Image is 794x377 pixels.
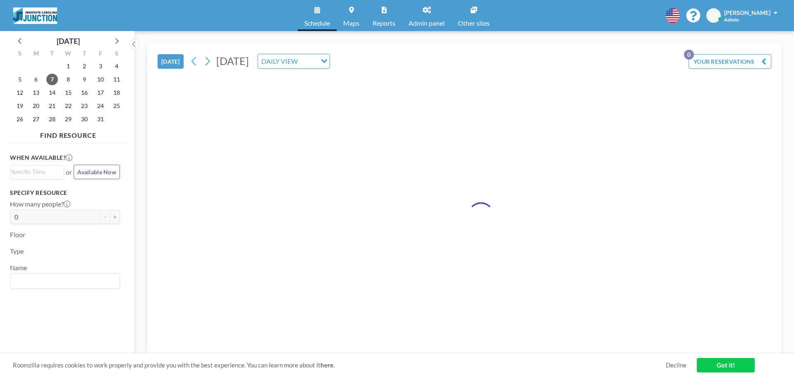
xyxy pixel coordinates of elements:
[46,113,58,125] span: Tuesday, October 28, 2025
[79,60,90,72] span: Thursday, October 2, 2025
[74,165,120,179] button: Available Now
[10,128,127,139] h4: FIND RESOURCE
[100,210,110,224] button: -
[62,100,74,112] span: Wednesday, October 22, 2025
[62,87,74,98] span: Wednesday, October 15, 2025
[79,87,90,98] span: Thursday, October 16, 2025
[697,358,755,372] a: Got it!
[409,20,445,26] span: Admin panel
[95,74,106,85] span: Friday, October 10, 2025
[14,74,26,85] span: Sunday, October 5, 2025
[10,200,70,208] label: How many people?
[724,17,739,23] span: Admin
[95,60,106,72] span: Friday, October 3, 2025
[12,49,28,60] div: S
[44,49,60,60] div: T
[373,20,395,26] span: Reports
[92,49,108,60] div: F
[458,20,490,26] span: Other sites
[110,210,120,224] button: +
[111,60,122,72] span: Saturday, October 4, 2025
[10,189,120,197] h3: Specify resource
[66,168,72,176] span: or
[79,113,90,125] span: Thursday, October 30, 2025
[320,361,335,369] a: here.
[62,60,74,72] span: Wednesday, October 1, 2025
[258,54,330,68] div: Search for option
[111,100,122,112] span: Saturday, October 25, 2025
[13,361,666,369] span: Roomzilla requires cookies to work properly and provide you with the best experience. You can lea...
[14,87,26,98] span: Sunday, October 12, 2025
[60,49,77,60] div: W
[216,55,249,67] span: [DATE]
[95,113,106,125] span: Friday, October 31, 2025
[108,49,124,60] div: S
[95,87,106,98] span: Friday, October 17, 2025
[14,100,26,112] span: Sunday, October 19, 2025
[62,113,74,125] span: Wednesday, October 29, 2025
[28,49,44,60] div: M
[111,87,122,98] span: Saturday, October 18, 2025
[30,113,42,125] span: Monday, October 27, 2025
[10,264,27,272] label: Name
[710,12,717,19] span: KP
[689,54,771,69] button: YOUR RESERVATIONS0
[79,74,90,85] span: Thursday, October 9, 2025
[724,9,770,16] span: [PERSON_NAME]
[62,74,74,85] span: Wednesday, October 8, 2025
[343,20,359,26] span: Maps
[14,113,26,125] span: Sunday, October 26, 2025
[260,56,299,67] span: DAILY VIEW
[46,74,58,85] span: Tuesday, October 7, 2025
[10,274,120,288] div: Search for option
[304,20,330,26] span: Schedule
[11,276,115,286] input: Search for option
[77,168,116,175] span: Available Now
[30,87,42,98] span: Monday, October 13, 2025
[111,74,122,85] span: Saturday, October 11, 2025
[79,100,90,112] span: Thursday, October 23, 2025
[30,74,42,85] span: Monday, October 6, 2025
[666,361,686,369] a: Decline
[13,7,57,24] img: organization-logo
[57,35,80,47] div: [DATE]
[684,50,694,60] p: 0
[46,100,58,112] span: Tuesday, October 21, 2025
[300,56,316,67] input: Search for option
[10,166,64,178] div: Search for option
[46,87,58,98] span: Tuesday, October 14, 2025
[76,49,92,60] div: T
[11,167,59,176] input: Search for option
[95,100,106,112] span: Friday, October 24, 2025
[30,100,42,112] span: Monday, October 20, 2025
[158,54,184,69] button: [DATE]
[10,231,25,239] label: Floor
[10,247,24,255] label: Type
